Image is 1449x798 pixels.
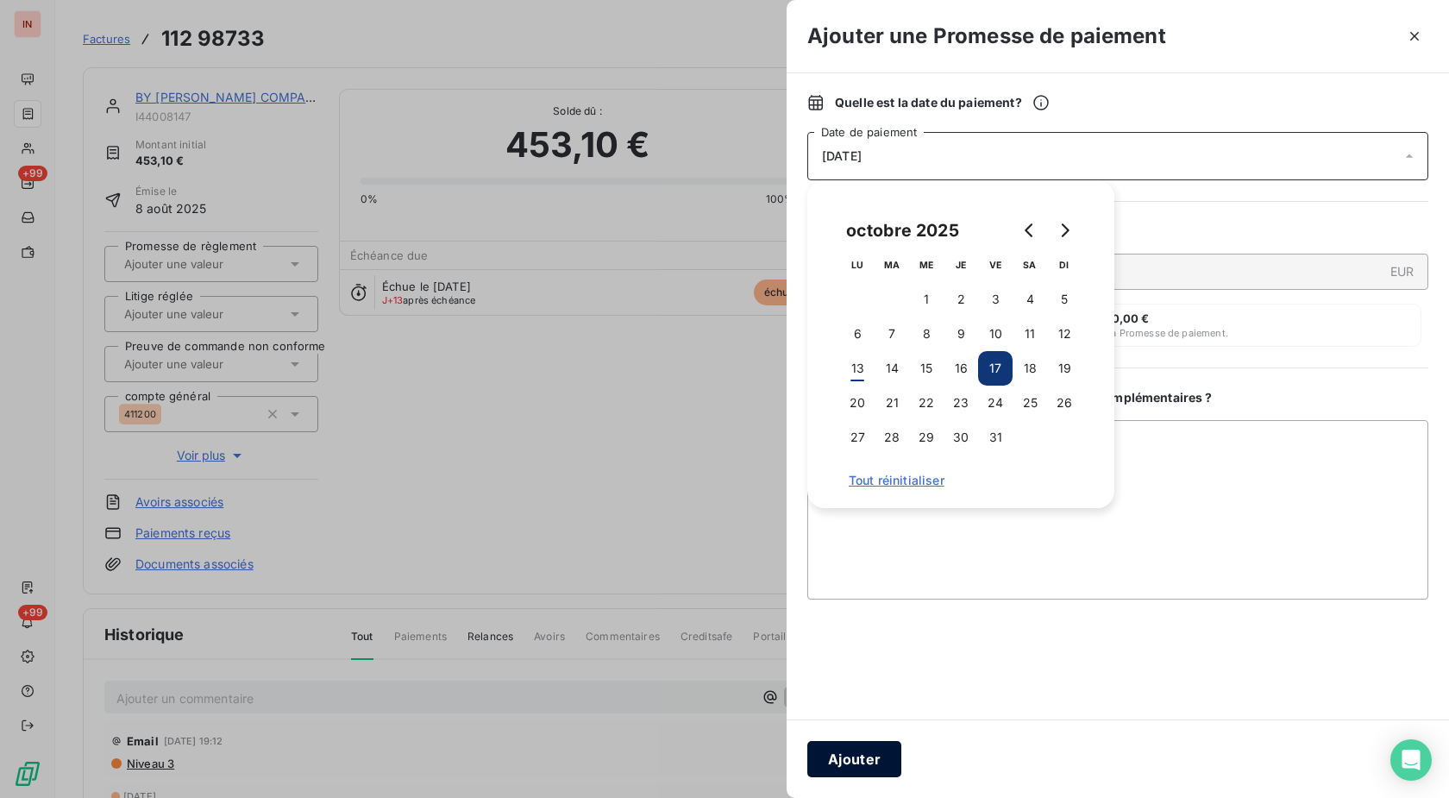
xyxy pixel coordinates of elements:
[1013,386,1047,420] button: 25
[909,248,944,282] th: mercredi
[840,351,875,386] button: 13
[840,420,875,455] button: 27
[944,420,978,455] button: 30
[1390,739,1432,781] div: Open Intercom Messenger
[944,282,978,317] button: 2
[1047,317,1082,351] button: 12
[909,420,944,455] button: 29
[909,317,944,351] button: 8
[807,741,901,777] button: Ajouter
[909,351,944,386] button: 15
[1047,351,1082,386] button: 19
[840,248,875,282] th: lundi
[1112,311,1150,325] span: 0,00 €
[1047,386,1082,420] button: 26
[944,248,978,282] th: jeudi
[840,386,875,420] button: 20
[807,21,1166,52] h3: Ajouter une Promesse de paiement
[978,420,1013,455] button: 31
[909,282,944,317] button: 1
[840,217,965,244] div: octobre 2025
[944,386,978,420] button: 23
[1047,213,1082,248] button: Go to next month
[875,351,909,386] button: 14
[1013,351,1047,386] button: 18
[1047,282,1082,317] button: 5
[978,386,1013,420] button: 24
[909,386,944,420] button: 22
[822,149,862,163] span: [DATE]
[875,386,909,420] button: 21
[978,248,1013,282] th: vendredi
[1013,282,1047,317] button: 4
[835,94,1050,111] span: Quelle est la date du paiement ?
[875,317,909,351] button: 7
[1013,317,1047,351] button: 11
[875,248,909,282] th: mardi
[944,317,978,351] button: 9
[1013,248,1047,282] th: samedi
[944,351,978,386] button: 16
[875,420,909,455] button: 28
[849,474,1073,487] span: Tout réinitialiser
[978,317,1013,351] button: 10
[840,317,875,351] button: 6
[978,351,1013,386] button: 17
[1013,213,1047,248] button: Go to previous month
[1047,248,1082,282] th: dimanche
[978,282,1013,317] button: 3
